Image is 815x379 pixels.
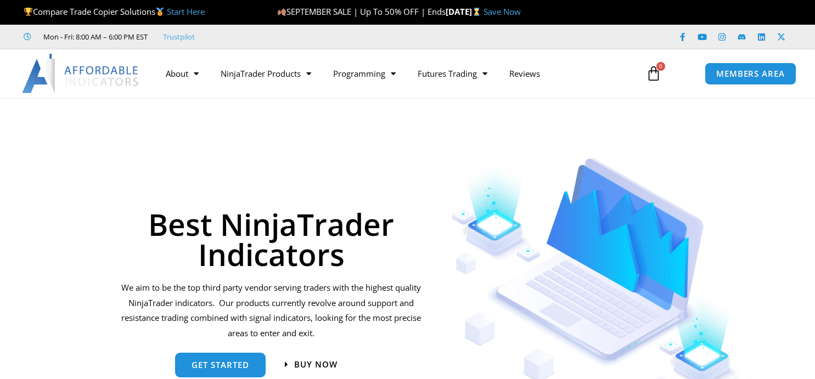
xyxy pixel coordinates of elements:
[24,8,32,16] img: 🏆
[705,63,796,85] a: MEMBERS AREA
[210,61,322,86] a: NinjaTrader Products
[294,360,338,369] span: Buy now
[22,54,140,93] img: LogoAI | Affordable Indicators – NinjaTrader
[473,8,481,16] img: ⌛
[192,361,249,369] span: get started
[322,61,407,86] a: Programming
[498,61,551,86] a: Reviews
[163,30,195,43] a: Trustpilot
[24,6,205,17] span: Compare Trade Copier Solutions
[446,6,484,17] strong: [DATE]
[407,61,498,86] a: Futures Trading
[155,61,636,86] nav: Menu
[120,209,423,269] h1: Best NinjaTrader Indicators
[41,30,148,43] span: Mon - Fri: 8:00 AM – 6:00 PM EST
[156,8,164,16] img: 🥇
[175,353,266,377] a: get started
[484,6,521,17] a: Save Now
[277,6,446,17] span: SEPTEMBER SALE | Up To 50% OFF | Ends
[285,360,338,369] a: Buy now
[629,58,678,89] a: 0
[120,280,423,341] p: We aim to be the top third party vendor serving traders with the highest quality NinjaTrader indi...
[716,70,785,78] span: MEMBERS AREA
[155,61,210,86] a: About
[656,62,665,71] span: 0
[278,8,286,16] img: 🍂
[167,6,205,17] a: Start Here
